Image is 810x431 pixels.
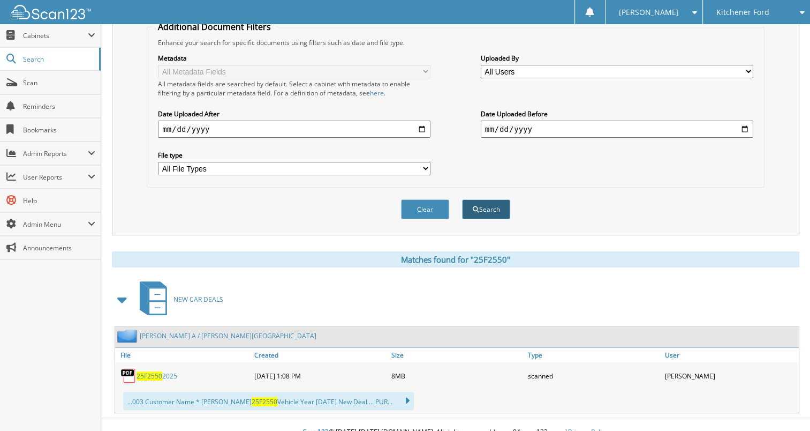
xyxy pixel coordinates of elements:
img: scan123-logo-white.svg [11,5,91,19]
input: start [158,121,430,138]
legend: Additional Document Filters [153,21,276,33]
div: [DATE] 1:08 PM [252,365,388,387]
a: File [115,348,252,362]
label: Metadata [158,54,430,63]
span: Cabinets [23,31,88,40]
span: Scan [23,78,95,87]
img: PDF.png [120,368,137,384]
span: Kitchener Ford [716,9,769,16]
input: end [481,121,753,138]
a: NEW CAR DEALS [133,278,223,321]
span: Admin Menu [23,220,88,229]
label: Date Uploaded Before [481,109,753,118]
span: [PERSON_NAME] [619,9,679,16]
span: Search [23,55,94,64]
label: Date Uploaded After [158,109,430,118]
label: Uploaded By [481,54,753,63]
span: Admin Reports [23,149,88,158]
iframe: Chat Widget [756,380,810,431]
button: Clear [401,199,449,219]
div: 8MB [389,365,525,387]
span: 25F2550 [252,397,277,406]
div: [PERSON_NAME] [662,365,799,387]
span: Bookmarks [23,125,95,135]
span: NEW CAR DEALS [173,295,223,304]
span: 25F2550 [137,371,162,381]
div: All metadata fields are searched by default. Select a cabinet with metadata to enable filtering b... [158,79,430,98]
a: Type [525,348,662,362]
a: 25F25502025 [137,371,177,381]
div: scanned [525,365,662,387]
img: folder2.png [117,329,140,343]
button: Search [462,199,510,219]
div: ...003 Customer Name * [PERSON_NAME] Vehicle Year [DATE] New Deal ... PUR... [123,392,414,410]
a: [PERSON_NAME] A / [PERSON_NAME][GEOGRAPHIC_DATA] [140,331,316,340]
a: Created [252,348,388,362]
a: here [370,88,384,98]
span: Announcements [23,243,95,252]
div: Enhance your search for specific documents using filters such as date and file type. [153,38,759,47]
a: User [662,348,799,362]
div: Matches found for "25F2550" [112,251,799,267]
label: File type [158,151,430,160]
span: User Reports [23,173,88,182]
span: Reminders [23,102,95,111]
a: Size [389,348,525,362]
span: Help [23,196,95,205]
